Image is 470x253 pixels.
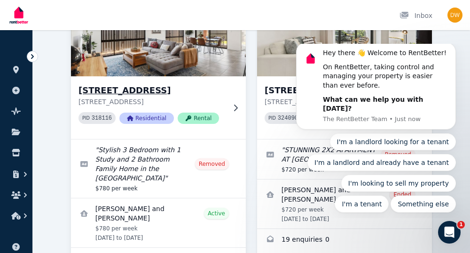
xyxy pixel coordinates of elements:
small: PID [268,115,276,121]
span: Rental [178,113,219,124]
button: Quick reply: Something else [109,152,174,169]
code: 324090 [278,115,298,122]
small: PID [82,115,90,121]
button: Quick reply: I'm a landlord and already have a tenant [25,110,174,127]
span: Residential [119,113,174,124]
a: View details for Jing Qi and Kaifei Liao [257,180,432,229]
div: Inbox [399,11,432,20]
img: DENNIS WAT [447,8,462,23]
p: [STREET_ADDRESS] [78,97,225,106]
h3: [STREET_ADDRESS] [78,84,225,97]
p: Message from The RentBetter Team, sent Just now [41,71,167,80]
button: Quick reply: I'm a tenant [53,152,107,169]
p: [STREET_ADDRESS] [265,97,411,106]
code: 318116 [92,115,112,122]
a: Edit listing: STUNNING 2X2 APARTMENT AT SPRING VIEW TOWERS [257,139,432,179]
button: Quick reply: I'm a landlord looking for a tenant [48,90,174,106]
div: On RentBetter, taking control and managing your property is easier than ever before. [41,19,167,47]
span: 1 [457,221,465,229]
a: View details for Jessica and Willard Temata [71,198,246,247]
div: Quick reply options [14,90,174,169]
img: Profile image for The RentBetter Team [21,7,36,22]
h3: [STREET_ADDRESS] [265,84,411,97]
a: Edit listing: Stylish 3 Bedroom with 1 Study and 2 Bathroom Family Home in the Heart of Aveley [71,139,246,198]
iframe: Intercom live chat [438,221,461,244]
div: Message content [41,5,167,70]
div: Hey there 👋 Welcome to RentBetter! [41,5,167,14]
a: Enquiries for 26/3 Homelea Court, Rivervale [257,229,432,252]
iframe: Intercom notifications message [282,44,470,218]
b: What can we help you with [DATE]? [41,52,141,69]
img: RentBetter [8,3,30,27]
button: Quick reply: I'm looking to sell my property [59,131,174,148]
